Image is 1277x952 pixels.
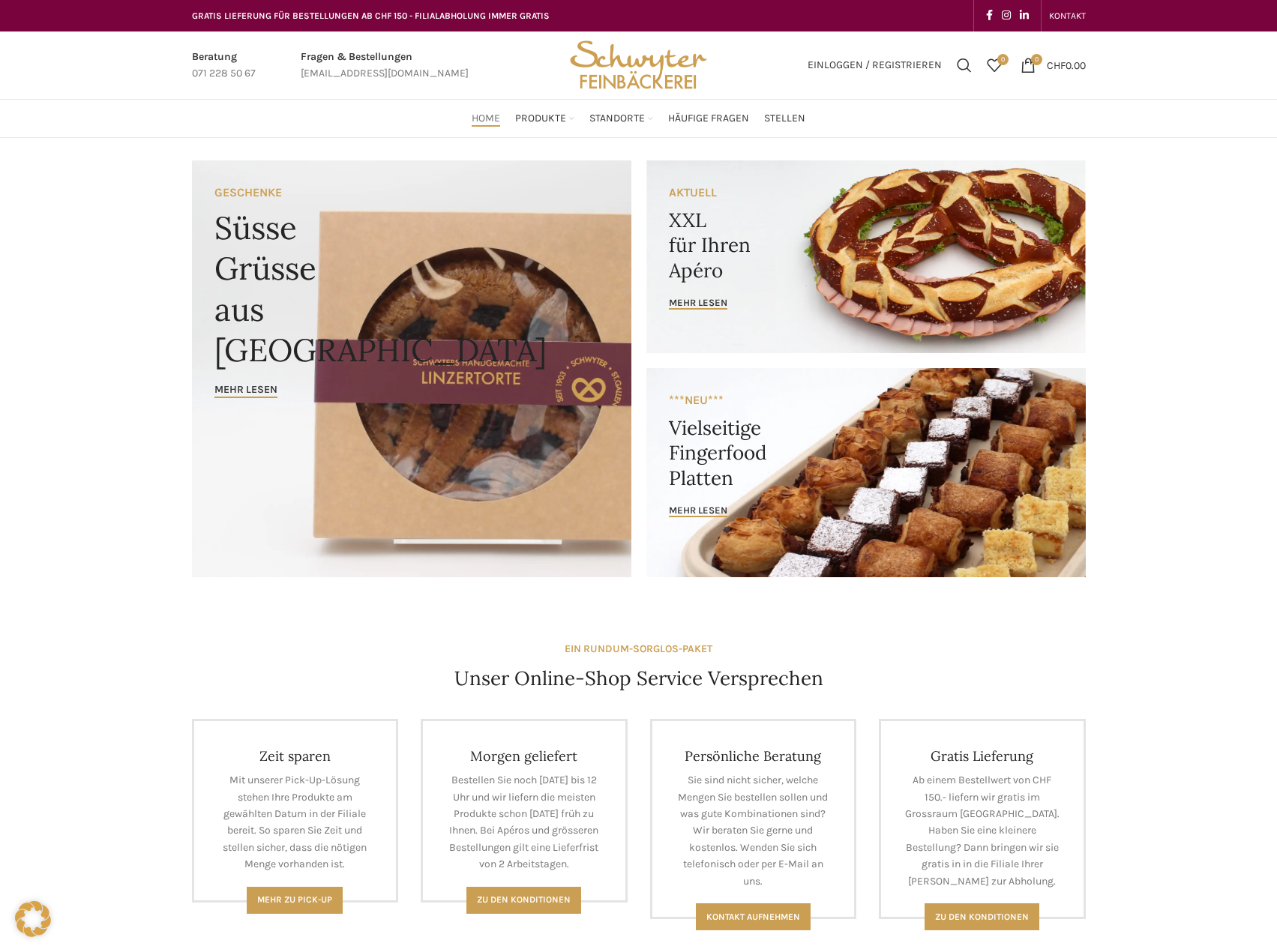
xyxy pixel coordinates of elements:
[1042,1,1093,31] div: Secondary navigation
[668,112,749,126] span: Häufige Fragen
[192,49,256,82] a: Infobox link
[589,112,645,126] span: Standorte
[184,103,1093,133] div: Main navigation
[904,772,1061,890] p: Ab einem Bestellwert von CHF 150.- liefern wir gratis im Grossraum [GEOGRAPHIC_DATA]. Haben Sie e...
[1047,58,1086,71] bdi: 0.00
[764,103,805,133] a: Stellen
[589,103,653,133] a: Standorte
[565,642,712,655] strong: EIN RUNDUM-SORGLOS-PAKET
[1049,1,1086,31] a: KONTAKT
[565,58,712,70] a: Site logo
[247,887,343,914] a: Mehr zu Pick-Up
[800,50,949,80] a: Einloggen / Registrieren
[979,50,1009,80] a: 0
[935,912,1029,922] span: Zu den konditionen
[1049,10,1086,21] span: KONTAKT
[982,5,997,26] a: Facebook social link
[257,894,332,905] span: Mehr zu Pick-Up
[192,10,550,21] span: GRATIS LIEFERUNG FÜR BESTELLUNGEN AB CHF 150 - FILIALABHOLUNG IMMER GRATIS
[979,50,1009,80] div: Meine Wunschliste
[675,772,832,890] p: Sie sind nicht sicher, welche Mengen Sie bestellen sollen und was gute Kombinationen sind? Wir be...
[515,112,566,126] span: Produkte
[1013,50,1093,80] a: 0 CHF0.00
[997,5,1015,26] a: Instagram social link
[696,903,811,930] a: Kontakt aufnehmen
[445,772,603,873] p: Bestellen Sie noch [DATE] bis 12 Uhr und wir liefern die meisten Produkte schon [DATE] früh zu Ih...
[217,747,374,765] h4: Zeit sparen
[445,747,603,765] h4: Morgen geliefert
[565,31,712,99] img: Bäckerei Schwyter
[515,103,574,133] a: Produkte
[904,747,1061,765] h4: Gratis Lieferung
[466,887,581,914] a: Zu den Konditionen
[301,49,469,82] a: Infobox link
[472,112,500,126] span: Home
[192,160,631,577] a: Banner link
[1015,5,1033,26] a: Linkedin social link
[949,50,979,80] a: Suchen
[997,54,1009,65] span: 0
[477,894,571,905] span: Zu den Konditionen
[1047,58,1066,71] span: CHF
[1031,54,1042,65] span: 0
[646,368,1086,577] a: Banner link
[454,665,823,692] h4: Unser Online-Shop Service Versprechen
[217,772,374,873] p: Mit unserer Pick-Up-Lösung stehen Ihre Produkte am gewählten Datum in der Filiale bereit. So spar...
[668,103,749,133] a: Häufige Fragen
[472,103,500,133] a: Home
[706,912,800,922] span: Kontakt aufnehmen
[646,160,1086,353] a: Banner link
[808,60,942,70] span: Einloggen / Registrieren
[764,112,805,126] span: Stellen
[675,747,832,765] h4: Persönliche Beratung
[925,903,1039,930] a: Zu den konditionen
